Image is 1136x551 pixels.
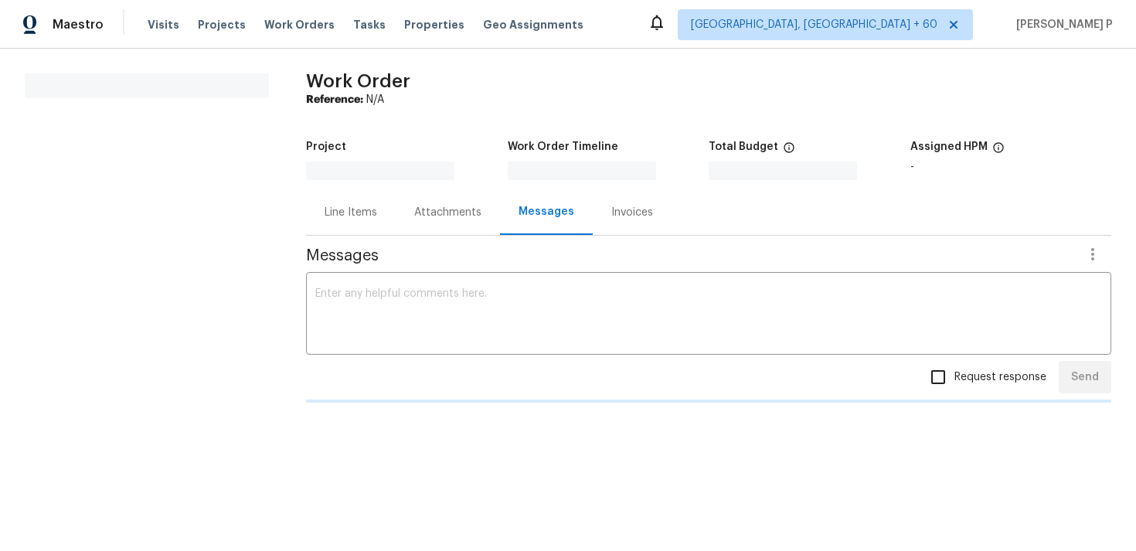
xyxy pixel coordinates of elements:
div: N/A [306,92,1111,107]
span: Visits [148,17,179,32]
span: Work Order [306,72,410,90]
span: Maestro [53,17,104,32]
div: Attachments [414,205,481,220]
span: Geo Assignments [483,17,583,32]
span: Messages [306,248,1074,264]
span: Request response [954,369,1046,386]
span: The total cost of line items that have been proposed by Opendoor. This sum includes line items th... [783,141,795,162]
span: Projects [198,17,246,32]
h5: Total Budget [709,141,778,152]
span: Work Orders [264,17,335,32]
span: Properties [404,17,464,32]
h5: Assigned HPM [910,141,988,152]
span: [GEOGRAPHIC_DATA], [GEOGRAPHIC_DATA] + 60 [691,17,937,32]
div: Invoices [611,205,653,220]
h5: Project [306,141,346,152]
div: Messages [519,204,574,219]
div: - [910,162,1112,172]
div: Line Items [325,205,377,220]
h5: Work Order Timeline [508,141,618,152]
span: The hpm assigned to this work order. [992,141,1005,162]
span: [PERSON_NAME] P [1010,17,1113,32]
b: Reference: [306,94,363,105]
span: Tasks [353,19,386,30]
